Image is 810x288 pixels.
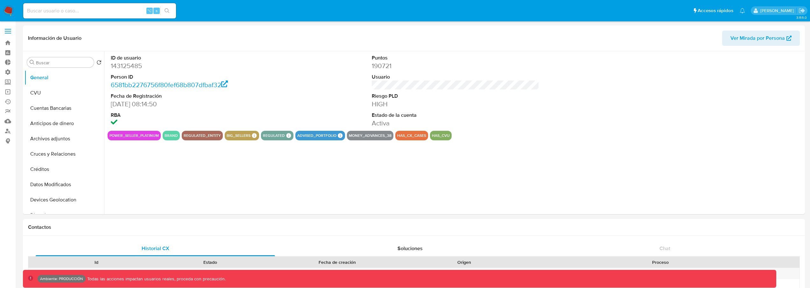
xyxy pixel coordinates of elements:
[165,134,178,137] button: brand
[297,134,336,137] button: advised_portfolio
[372,54,539,61] dt: Puntos
[740,8,745,13] a: Notificaciones
[96,60,102,67] button: Volver al orden por defecto
[372,119,539,128] dd: Activa
[111,93,278,100] dt: Fecha de Registración
[142,245,169,252] span: Historial CX
[349,134,391,137] button: money_advances_38
[30,60,35,65] button: Buscar
[160,6,173,15] button: search-icon
[760,8,796,14] p: kevin.palacios@mercadolibre.com
[86,276,226,282] p: Todas las acciones impactan usuarios reales, proceda con precaución.
[397,134,426,137] button: has_cx_cases
[156,8,158,14] span: s
[372,61,539,70] dd: 190721
[25,85,104,101] button: CVU
[263,134,285,137] button: regulated
[25,70,104,85] button: General
[25,162,104,177] button: Créditos
[730,31,785,46] span: Ver Mirada por Persona
[659,245,670,252] span: Chat
[432,134,450,137] button: has_cvu
[36,60,91,66] input: Buscar
[25,192,104,207] button: Devices Geolocation
[526,259,795,265] div: Proceso
[158,259,263,265] div: Estado
[28,35,81,41] h1: Información de Usuario
[39,268,153,278] div: 401000232
[111,80,228,89] a: 6581bb2276756f80fef68b807dfbaf32
[153,268,267,278] div: closed
[44,259,149,265] div: Id
[147,8,152,14] span: ⌥
[372,93,539,100] dt: Riesgo PLD
[111,100,278,109] dd: [DATE] 08:14:50
[407,268,521,278] div: MP_PORTAL
[227,134,250,137] button: big_sellers
[23,7,176,15] input: Buscar usuario o caso...
[25,101,104,116] button: Cuentas Bancarias
[372,74,539,81] dt: Usuario
[40,277,83,280] p: Ambiente: PRODUCCIÓN
[25,207,104,223] button: Direcciones
[799,7,805,14] a: Salir
[267,268,407,278] div: [DATE] 09:26:10
[111,74,278,81] dt: Person ID
[722,31,800,46] button: Ver Mirada por Persona
[28,224,800,230] h1: Contactos
[25,116,104,131] button: Anticipos de dinero
[372,112,539,119] dt: Estado de la cuenta
[111,54,278,61] dt: ID de usuario
[184,134,221,137] button: regulated_entity
[521,268,799,278] div: Despacho Ventas y Publicaciones
[111,61,278,70] dd: 143125485
[272,259,403,265] div: Fecha de creación
[412,259,517,265] div: Origen
[109,134,159,137] button: power_seller_platinum
[398,245,423,252] span: Soluciones
[25,131,104,146] button: Archivos adjuntos
[698,7,733,14] span: Accesos rápidos
[25,177,104,192] button: Datos Modificados
[25,146,104,162] button: Cruces y Relaciones
[111,112,278,119] dt: RBA
[372,100,539,109] dd: HIGH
